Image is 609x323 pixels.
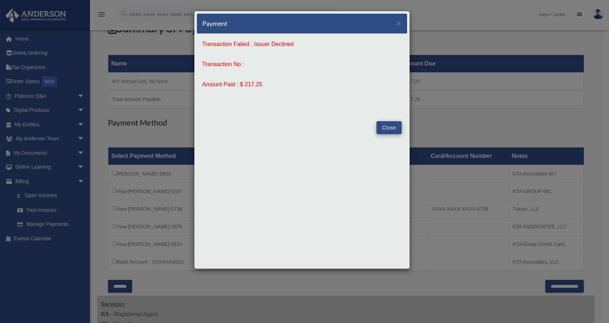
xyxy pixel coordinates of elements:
button: Close [376,121,401,134]
button: Close [397,19,402,27]
span: × [397,19,402,27]
p: Amount Paid : $ 217.25 [202,79,402,90]
p: Transaction No : [202,59,402,69]
h5: Payment [202,19,227,28]
p: Transaction Failed , Issuer Declined [202,39,402,49]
